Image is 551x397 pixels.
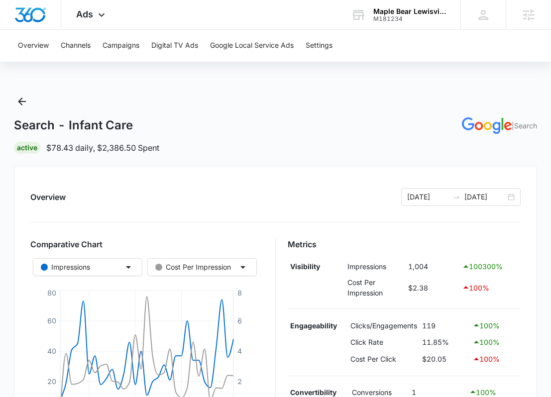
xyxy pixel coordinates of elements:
div: 100 % [472,353,518,365]
td: 119 [420,317,470,334]
button: Overview [18,30,49,62]
td: Impressions [345,258,406,275]
button: Campaigns [103,30,139,62]
td: 11.85% [420,334,470,351]
td: Cost Per Click [348,351,420,368]
td: Click Rate [348,334,420,351]
div: Impressions [41,262,90,273]
div: Cost Per Impression [155,262,231,273]
strong: Visibility [290,262,320,271]
p: $78.43 daily , $2,386.50 Spent [46,142,159,154]
div: account id [373,15,446,22]
tspan: 4 [237,347,242,355]
button: Back [14,94,30,109]
tspan: 6 [237,316,242,325]
tspan: 2 [237,377,242,386]
button: Cost Per Impression [147,258,257,276]
tspan: 8 [237,289,242,297]
td: Clicks/Engagements [348,317,420,334]
img: GOOGLE_ADS [462,117,512,134]
div: 100 % [462,282,518,294]
td: 1,004 [406,258,459,275]
td: $20.05 [420,351,470,368]
tspan: 20 [47,377,56,386]
p: | Search [512,120,537,131]
button: Google Local Service Ads [210,30,294,62]
span: Ads [76,9,93,19]
strong: Convertibility [290,388,336,397]
tspan: 40 [47,347,56,355]
h3: Comparative Chart [30,238,263,250]
span: swap-right [452,193,460,201]
tspan: 80 [47,289,56,297]
button: Digital TV Ads [151,30,198,62]
button: Channels [61,30,91,62]
div: 100 % [472,319,518,331]
input: Start date [407,192,448,202]
td: $2.38 [406,275,459,300]
h1: Search - Infant Care [14,118,133,133]
tspan: 60 [47,316,56,325]
div: 100 % [472,336,518,348]
h2: Overview [30,191,66,203]
div: account name [373,7,446,15]
span: to [452,193,460,201]
input: End date [464,192,506,202]
button: Settings [306,30,332,62]
strong: Engageability [290,321,337,330]
td: Cost Per Impression [345,275,406,300]
div: Active [14,142,40,154]
h3: Metrics [288,238,521,250]
button: Impressions [33,258,142,276]
div: 100300 % [462,261,518,273]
